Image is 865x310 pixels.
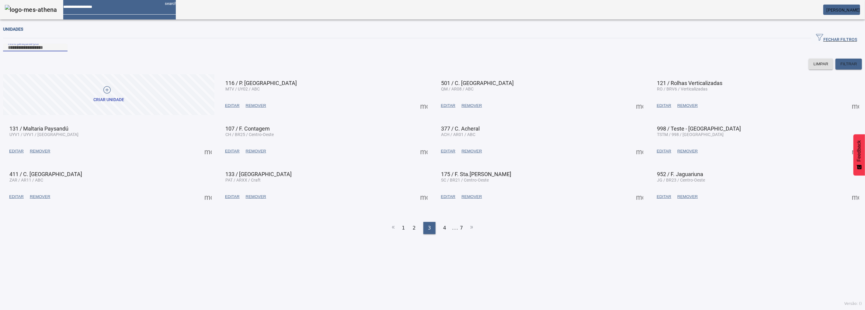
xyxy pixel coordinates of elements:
[674,191,701,202] button: REMOVER
[844,301,862,306] span: Versão: ()
[850,191,861,202] button: Mais
[835,59,862,70] button: FILTRAR
[222,146,243,157] button: EDITAR
[225,148,240,154] span: EDITAR
[850,146,861,157] button: Mais
[9,125,68,132] span: 131 / Maltaria Paysandú
[9,148,24,154] span: EDITAR
[419,191,429,202] button: Mais
[9,171,82,177] span: 411 / C. [GEOGRAPHIC_DATA]
[850,100,861,111] button: Mais
[3,27,23,32] span: Unidades
[246,103,266,109] span: REMOVER
[225,132,274,137] span: CH / BR25 / Centro-Oeste
[443,224,446,232] span: 4
[438,100,459,111] button: EDITAR
[634,146,645,157] button: Mais
[657,103,671,109] span: EDITAR
[225,103,240,109] span: EDITAR
[634,191,645,202] button: Mais
[402,222,405,234] li: 1
[654,146,674,157] button: EDITAR
[441,171,512,177] span: 175 / F. Sta.[PERSON_NAME]
[413,224,416,232] span: 2
[657,148,671,154] span: EDITAR
[634,100,645,111] button: Mais
[452,222,458,234] li: ...
[438,146,459,157] button: EDITAR
[225,178,261,182] span: PAT / ARXX / Craft
[657,80,722,86] span: 121 / Rolhas Verticalizadas
[225,87,260,91] span: MTV / UY02 / ABC
[460,222,463,234] li: 7
[5,5,57,15] img: logo-mes-athena
[827,8,860,12] span: [PERSON_NAME]
[243,100,269,111] button: REMOVER
[674,146,701,157] button: REMOVER
[243,146,269,157] button: REMOVER
[419,100,429,111] button: Mais
[441,178,489,182] span: SC / BR21 / Centro-Oeste
[246,194,266,200] span: REMOVER
[30,194,50,200] span: REMOVER
[438,191,459,202] button: EDITAR
[654,191,674,202] button: EDITAR
[674,100,701,111] button: REMOVER
[243,191,269,202] button: REMOVER
[9,178,43,182] span: ZAR / AR11 / ABC
[809,59,833,70] button: LIMPAR
[657,132,724,137] span: TSTM / 998 / [GEOGRAPHIC_DATA]
[9,194,24,200] span: EDITAR
[458,146,485,157] button: REMOVER
[654,100,674,111] button: EDITAR
[441,125,480,132] span: 377 / C. Acheral
[441,148,456,154] span: EDITAR
[677,103,698,109] span: REMOVER
[657,194,671,200] span: EDITAR
[225,194,240,200] span: EDITAR
[222,100,243,111] button: EDITAR
[458,191,485,202] button: REMOVER
[657,87,707,91] span: RO / BRV6 / Verticalizadas
[461,194,482,200] span: REMOVER
[677,194,698,200] span: REMOVER
[93,97,124,103] div: Criar unidade
[441,194,456,200] span: EDITAR
[461,103,482,109] span: REMOVER
[225,125,270,132] span: 107 / F. Contagem
[458,100,485,111] button: REMOVER
[811,33,862,44] button: FECHAR FILTROS
[27,146,53,157] button: REMOVER
[657,178,705,182] span: JG / BR23 / Centro-Oeste
[203,191,214,202] button: Mais
[853,134,865,175] button: Feedback - Mostrar pesquisa
[30,148,50,154] span: REMOVER
[203,146,214,157] button: Mais
[461,148,482,154] span: REMOVER
[222,191,243,202] button: EDITAR
[419,146,429,157] button: Mais
[225,171,292,177] span: 133 / [GEOGRAPHIC_DATA]
[816,34,857,43] span: FECHAR FILTROS
[657,171,703,177] span: 952 / F. Jaguariuna
[8,41,39,46] mat-label: filtro.pesquise-por
[6,191,27,202] button: EDITAR
[677,148,698,154] span: REMOVER
[657,125,741,132] span: 998 / Teste - [GEOGRAPHIC_DATA]
[3,74,214,115] button: Criar unidade
[441,87,474,91] span: QM / AR08 / ABC
[9,132,78,137] span: UYV1 / UYV1 / [GEOGRAPHIC_DATA]
[441,103,456,109] span: EDITAR
[840,61,857,67] span: FILTRAR
[246,148,266,154] span: REMOVER
[441,132,476,137] span: ACH / AR01 / ABC
[856,140,862,162] span: Feedback
[441,80,514,86] span: 501 / C. [GEOGRAPHIC_DATA]
[225,80,297,86] span: 116 / P. [GEOGRAPHIC_DATA]
[27,191,53,202] button: REMOVER
[6,146,27,157] button: EDITAR
[814,61,829,67] span: LIMPAR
